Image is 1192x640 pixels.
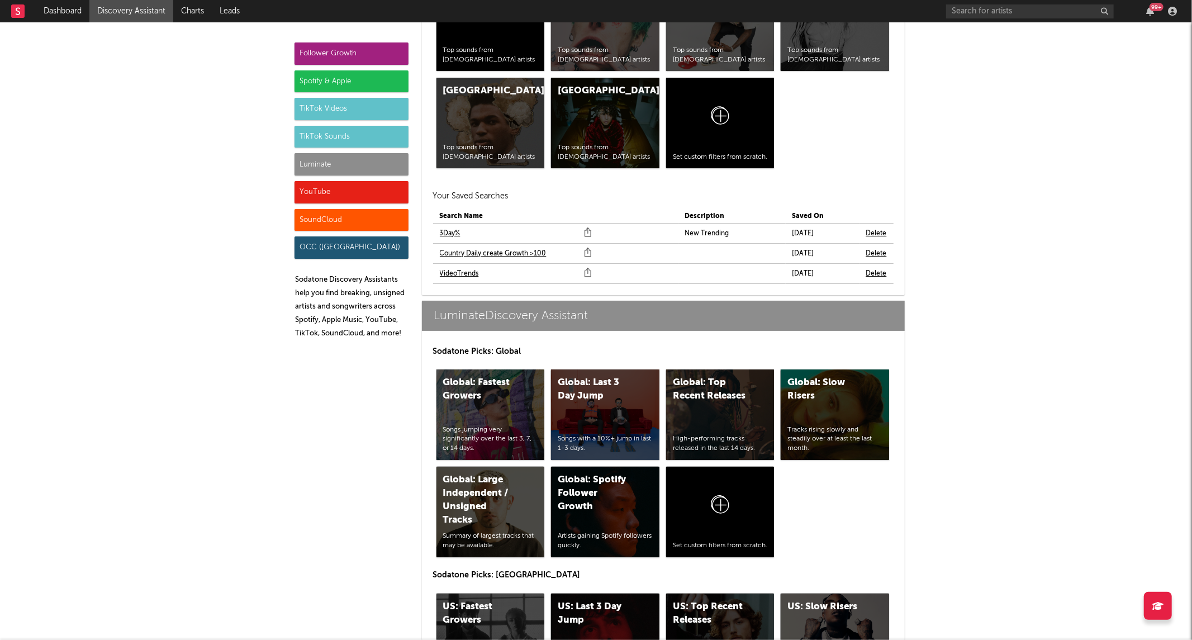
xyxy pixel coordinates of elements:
[558,46,653,65] div: Top sounds from [DEMOGRAPHIC_DATA] artists
[558,143,653,162] div: Top sounds from [DEMOGRAPHIC_DATA] artists
[1146,7,1154,16] button: 99+
[787,600,863,614] div: US: Slow Risers
[558,84,634,98] div: [GEOGRAPHIC_DATA]
[558,532,653,551] div: Artists gaining Spotify followers quickly.
[666,369,775,460] a: Global: Top Recent ReleasesHigh-performing tracks released in the last 14 days.
[295,209,409,231] div: SoundCloud
[786,244,859,264] td: [DATE]
[786,210,859,224] th: Saved On
[786,224,859,244] td: [DATE]
[666,467,775,557] a: Set custom filters from scratch.
[558,376,634,403] div: Global: Last 3 Day Jump
[433,210,678,224] th: Search Name
[295,98,409,120] div: TikTok Videos
[295,153,409,176] div: Luminate
[295,126,409,148] div: TikTok Sounds
[440,227,460,240] a: 3Day%
[433,345,894,358] p: Sodatone Picks: Global
[443,143,538,162] div: Top sounds from [DEMOGRAPHIC_DATA] artists
[551,78,659,168] a: [GEOGRAPHIC_DATA]Top sounds from [DEMOGRAPHIC_DATA] artists
[673,153,768,162] div: Set custom filters from scratch.
[946,4,1114,18] input: Search for artists
[433,189,894,203] h2: Your Saved Searches
[781,369,889,460] a: Global: Slow RisersTracks rising slowly and steadily over at least the last month.
[443,84,519,98] div: [GEOGRAPHIC_DATA]
[436,467,545,557] a: Global: Large Independent / Unsigned TracksSummary of largest tracks that may be available.
[440,247,547,260] a: Country Daily create Growth >100
[443,376,519,403] div: Global: Fastest Growers
[295,236,409,259] div: OCC ([GEOGRAPHIC_DATA])
[551,467,659,557] a: Global: Spotify Follower GrowthArtists gaining Spotify followers quickly.
[666,78,775,168] a: Set custom filters from scratch.
[443,532,538,551] div: Summary of largest tracks that may be available.
[443,473,519,527] div: Global: Large Independent / Unsigned Tracks
[443,600,519,627] div: US: Fastest Growers
[440,267,479,281] a: VideoTrends
[295,70,409,93] div: Spotify & Apple
[1150,3,1163,11] div: 99 +
[678,210,786,224] th: Description
[678,224,786,244] td: New Trending
[551,369,659,460] a: Global: Last 3 Day JumpSongs with a 10%+ jump in last 1-3 days.
[436,369,545,460] a: Global: Fastest GrowersSongs jumping very significantly over the last 3, 7, or 14 days.
[558,600,634,627] div: US: Last 3 Day Jump
[787,376,863,403] div: Global: Slow Risers
[673,541,768,551] div: Set custom filters from scratch.
[443,46,538,65] div: Top sounds from [DEMOGRAPHIC_DATA] artists
[558,434,653,453] div: Songs with a 10%+ jump in last 1-3 days.
[786,264,859,284] td: [DATE]
[787,425,882,453] div: Tracks rising slowly and steadily over at least the last month.
[859,224,894,244] td: Delete
[859,244,894,264] td: Delete
[295,181,409,203] div: YouTube
[859,264,894,284] td: Delete
[436,78,545,168] a: [GEOGRAPHIC_DATA]Top sounds from [DEMOGRAPHIC_DATA] artists
[673,376,749,403] div: Global: Top Recent Releases
[443,425,538,453] div: Songs jumping very significantly over the last 3, 7, or 14 days.
[295,42,409,65] div: Follower Growth
[296,273,409,340] p: Sodatone Discovery Assistants help you find breaking, unsigned artists and songwriters across Spo...
[433,568,894,582] p: Sodatone Picks: [GEOGRAPHIC_DATA]
[673,46,768,65] div: Top sounds from [DEMOGRAPHIC_DATA] artists
[422,301,905,331] a: LuminateDiscovery Assistant
[673,600,749,627] div: US: Top Recent Releases
[787,46,882,65] div: Top sounds from [DEMOGRAPHIC_DATA] artists
[673,434,768,453] div: High-performing tracks released in the last 14 days.
[558,473,634,514] div: Global: Spotify Follower Growth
